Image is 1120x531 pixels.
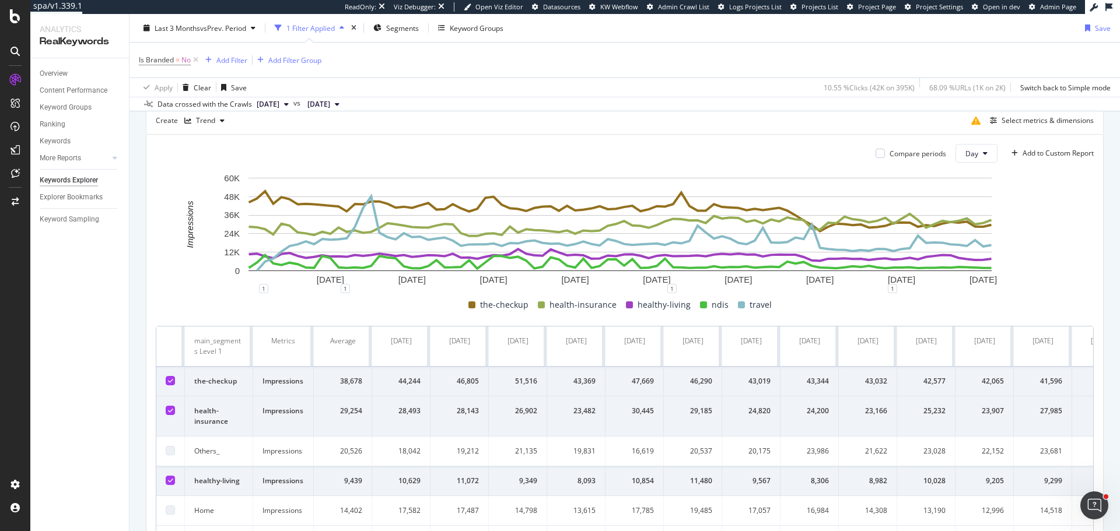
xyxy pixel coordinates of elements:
[464,2,523,12] a: Open Viz Editor
[139,19,260,37] button: Last 3 MonthsvsPrev. Period
[40,213,121,226] a: Keyword Sampling
[965,446,1004,456] div: 22,152
[983,2,1020,11] span: Open in dev
[323,376,362,386] div: 38,678
[194,336,243,357] div: main_segments Level 1
[907,376,946,386] div: 42,577
[440,476,479,486] div: 11,072
[224,192,240,202] text: 48K
[216,55,247,65] div: Add Filter
[498,406,537,416] div: 26,902
[196,117,215,124] div: Trend
[790,406,829,416] div: 24,200
[440,406,479,416] div: 28,143
[156,111,229,130] div: Create
[433,19,508,37] button: Keyword Groups
[224,210,240,220] text: 36K
[253,496,314,526] td: Impressions
[231,82,247,92] div: Save
[965,505,1004,516] div: 12,996
[750,298,772,312] span: travel
[916,336,937,346] div: [DATE]
[1029,2,1076,12] a: Admin Page
[907,406,946,416] div: 25,232
[253,53,321,67] button: Add Filter Group
[790,2,838,12] a: Projects List
[589,2,638,12] a: KW Webflow
[139,78,173,97] button: Apply
[440,376,479,386] div: 46,805
[658,2,709,11] span: Admin Crawl List
[40,85,107,97] div: Content Performance
[216,78,247,97] button: Save
[731,376,771,386] div: 43,019
[556,476,596,486] div: 8,093
[450,23,503,33] div: Keyword Groups
[790,476,829,486] div: 8,306
[498,376,537,386] div: 51,516
[790,505,829,516] div: 16,984
[323,505,362,516] div: 14,402
[303,97,344,111] button: [DATE]
[857,336,878,346] div: [DATE]
[480,275,508,285] text: [DATE]
[40,191,121,203] a: Explorer Bookmarks
[985,114,1094,128] button: Select metrics & dimensions
[40,101,92,114] div: Keyword Groups
[929,82,1006,92] div: 68.09 % URLs ( 1K on 2K )
[253,367,314,396] td: Impressions
[731,476,771,486] div: 9,567
[440,505,479,516] div: 17,487
[40,118,65,131] div: Ranking
[257,99,279,110] span: 2025 Oct. 3rd
[185,396,253,437] td: health-insurance
[965,376,1004,386] div: 42,065
[381,446,421,456] div: 18,042
[330,336,356,346] div: Average
[724,275,752,285] text: [DATE]
[253,466,314,496] td: Impressions
[40,135,71,147] div: Keywords
[970,275,997,285] text: [DATE]
[391,336,412,346] div: [DATE]
[731,446,771,456] div: 20,175
[40,174,121,187] a: Keywords Explorer
[907,476,946,486] div: 10,028
[293,98,303,108] span: vs
[673,376,712,386] div: 46,290
[155,82,173,92] div: Apply
[847,2,896,12] a: Project Page
[252,97,293,111] button: [DATE]
[323,446,362,456] div: 20,526
[667,284,677,293] div: 1
[40,23,120,35] div: Analytics
[268,55,321,65] div: Add Filter Group
[824,82,915,92] div: 10.55 % Clicks ( 42K on 395K )
[156,172,1085,289] svg: A chart.
[40,152,81,164] div: More Reports
[907,446,946,456] div: 23,028
[307,99,330,110] span: 2025 Jul. 4th
[180,111,229,130] button: Trend
[317,275,344,285] text: [DATE]
[673,476,712,486] div: 11,480
[624,336,645,346] div: [DATE]
[673,446,712,456] div: 20,537
[972,2,1020,12] a: Open in dev
[176,55,180,65] span: =
[381,406,421,416] div: 28,493
[556,505,596,516] div: 13,615
[615,376,654,386] div: 47,669
[381,476,421,486] div: 10,629
[369,19,423,37] button: Segments
[475,2,523,11] span: Open Viz Editor
[956,144,998,163] button: Day
[848,476,887,486] div: 8,982
[1020,82,1111,92] div: Switch back to Simple mode
[323,476,362,486] div: 9,439
[556,406,596,416] div: 23,482
[178,78,211,97] button: Clear
[480,298,528,312] span: the-checkup
[1007,144,1094,163] button: Add to Custom Report
[40,213,99,226] div: Keyword Sampling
